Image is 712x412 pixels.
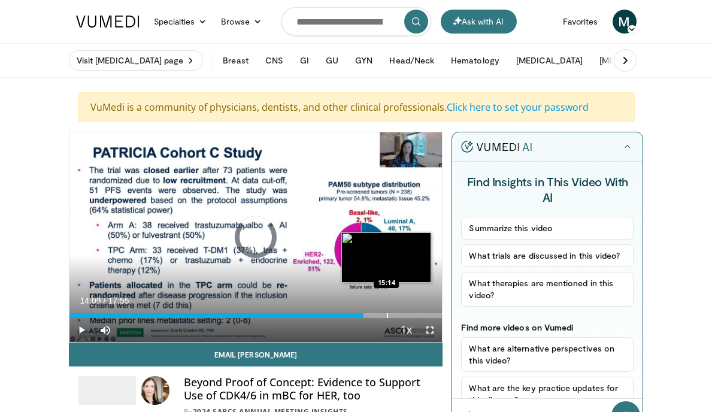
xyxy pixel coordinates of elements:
[341,232,431,283] img: image.jpeg
[394,318,418,342] button: Playback Rate
[556,10,605,34] a: Favorites
[216,49,255,72] button: Breast
[348,49,380,72] button: GYN
[613,10,637,34] a: M
[80,296,101,305] span: 14:09
[281,7,431,36] input: Search topics, interventions
[258,49,290,72] button: CNS
[509,49,590,72] button: [MEDICAL_DATA]
[461,377,634,411] button: What are the key practice updates for this disease?
[104,296,106,305] span: /
[461,174,634,205] h4: Find Insights in This Video With AI
[76,16,140,28] img: VuMedi Logo
[93,318,117,342] button: Mute
[69,132,443,342] video-js: Video Player
[214,10,269,34] a: Browse
[108,296,129,305] span: 17:55
[444,49,507,72] button: Hematology
[141,376,169,405] img: Avatar
[184,376,434,402] h4: Beyond Proof of Concept: Evidence to Support Use of CDK4/6 in mBC for HER, too
[293,49,316,72] button: GI
[461,141,532,153] img: vumedi-ai-logo.v2.svg
[69,343,443,366] a: Email [PERSON_NAME]
[461,337,634,372] button: What are alternative perspectives on this video?
[592,49,673,72] button: [MEDICAL_DATA]
[382,49,441,72] button: Head/Neck
[69,318,93,342] button: Play
[461,244,634,267] button: What trials are discussed in this video?
[78,92,635,122] div: VuMedi is a community of physicians, dentists, and other clinical professionals.
[78,376,136,405] img: 2024 SABCS Annual Meeting Insights Hub
[461,322,634,332] p: Find more videos on Vumedi
[319,49,346,72] button: GU
[69,313,443,318] div: Progress Bar
[441,10,517,34] button: Ask with AI
[147,10,214,34] a: Specialties
[461,272,634,307] button: What therapies are mentioned in this video?
[418,318,442,342] button: Fullscreen
[461,217,634,240] button: Summarize this video
[69,50,204,71] a: Visit [MEDICAL_DATA] page
[447,101,589,114] a: Click here to set your password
